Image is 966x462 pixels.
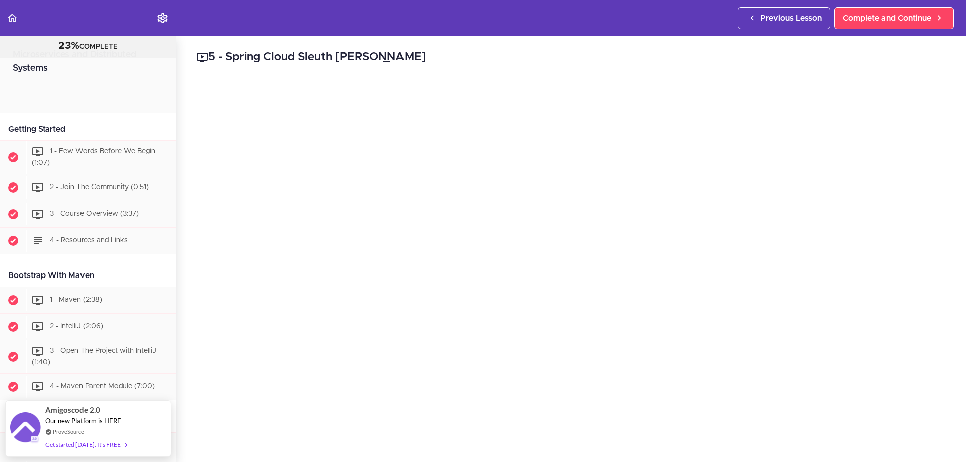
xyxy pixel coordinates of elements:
span: 4 - Maven Parent Module (7:00) [50,383,155,390]
span: 23% [58,41,79,51]
span: Amigoscode 2.0 [45,404,100,416]
span: 2 - IntelliJ (2:06) [50,323,103,330]
a: Complete and Continue [834,7,954,29]
h2: 5 - Spring Cloud Sleuth [PERSON_NAME] [196,49,946,66]
img: provesource social proof notification image [10,412,40,445]
div: COMPLETE [13,40,163,53]
span: 1 - Maven (2:38) [50,296,102,303]
span: 4 - Resources and Links [50,237,128,244]
span: 3 - Open The Project with IntelliJ (1:40) [32,347,156,366]
div: Get started [DATE]. It's FREE [45,439,127,450]
span: Our new Platform is HERE [45,417,121,425]
span: 3 - Course Overview (3:37) [50,210,139,217]
span: Previous Lesson [760,12,822,24]
span: Complete and Continue [843,12,931,24]
span: 1 - Few Words Before We Begin (1:07) [32,148,155,166]
svg: Settings Menu [156,12,169,24]
a: ProveSource [53,427,84,436]
svg: Back to course curriculum [6,12,18,24]
a: Previous Lesson [738,7,830,29]
span: 2 - Join The Community (0:51) [50,183,149,191]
